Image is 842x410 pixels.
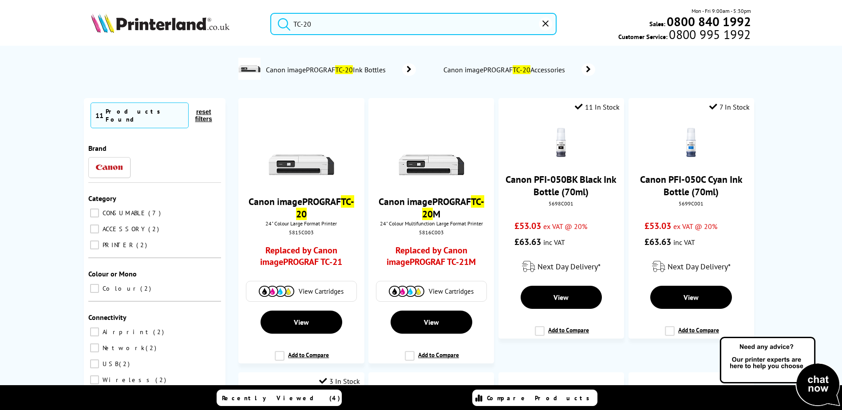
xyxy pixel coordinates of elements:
div: modal_delivery [503,254,620,279]
input: Network 2 [90,343,99,352]
span: 11 [95,111,103,120]
span: Sales: [649,20,665,28]
a: View [391,311,472,334]
input: ACCESSORY 2 [90,225,99,233]
mark: TC-20 [422,195,484,220]
img: canon-tc-20-front-small.jpg [268,114,335,180]
span: Category [88,194,116,203]
input: PRINTER 2 [90,240,99,249]
span: View [424,318,439,327]
a: Canon imagePROGRAFTC-20Ink Bottles [265,58,416,82]
label: Add to Compare [275,351,329,368]
a: Canon imagePROGRAFTC-20M [379,195,484,220]
a: View Cartridges [251,286,352,297]
label: Add to Compare [405,351,459,368]
input: Airprint 2 [90,327,99,336]
img: Printerland Logo [91,13,229,33]
img: canon-pfi-050-black-ink-small.png [546,127,577,158]
input: USB 2 [90,359,99,368]
mark: TC-20 [513,65,530,74]
span: 24" Colour Multifunction Large Format Printer [373,220,490,227]
span: View [294,318,309,327]
label: Add to Compare [665,326,719,343]
div: 11 In Stock [575,102,620,111]
span: 2 [148,225,161,233]
mark: TC-20 [296,195,354,220]
span: Compare Products [487,394,594,402]
span: 2 [146,344,158,352]
div: 3 In Stock [319,377,360,386]
input: CONSUMABLE 7 [90,209,99,217]
span: Brand [88,144,107,153]
span: Mon - Fri 9:00am - 5:30pm [692,7,751,15]
span: Connectivity [88,313,126,322]
img: canon-tc-20m-front-small2.jpg [398,114,465,180]
span: 7 [148,209,163,217]
a: Canon imagePROGRAFTC-20Accessories [443,63,595,76]
b: 0800 840 1992 [667,13,751,30]
a: View Cartridges [381,286,482,297]
a: View [261,311,342,334]
span: 2 [136,241,149,249]
div: 5698C001 [505,200,617,207]
img: Cartridges [259,286,294,297]
span: £53.03 [514,220,541,232]
a: Compare Products [472,390,597,406]
img: 5815C003-deptimage.jpg [238,58,261,80]
div: 5816C003 [375,229,487,236]
span: Network [100,344,145,352]
a: Canon PFI-050C Cyan Ink Bottle (70ml) [640,173,743,198]
a: View [521,286,602,309]
span: Canon imagePROGRAF Accessories [443,65,568,74]
img: canon-pfi-050-cyan-ink-small.png [676,127,707,158]
a: Canon imagePROGRAFTC-20 [249,195,354,220]
span: ACCESSORY [100,225,147,233]
span: PRINTER [100,241,135,249]
button: reset filters [189,108,219,123]
mark: TC-20 [335,65,353,74]
a: Printerland Logo [91,13,259,35]
span: Colour [100,284,139,292]
div: 5699C001 [635,200,747,207]
input: Wireless 2 [90,375,99,384]
span: View Cartridges [429,287,474,296]
span: 2 [153,328,166,336]
span: View Cartridges [299,287,344,296]
span: inc VAT [543,238,565,247]
a: 0800 840 1992 [665,17,751,26]
span: Recently Viewed (4) [222,394,340,402]
span: 2 [119,360,132,368]
img: Canon [96,165,123,170]
span: USB [100,360,118,368]
input: Colour 2 [90,284,99,293]
img: Cartridges [389,286,424,297]
div: 7 In Stock [709,102,750,111]
span: inc VAT [673,238,695,247]
span: 0800 995 1992 [668,30,751,39]
span: Colour or Mono [88,269,137,278]
a: Recently Viewed (4) [217,390,342,406]
span: £53.03 [644,220,671,232]
div: modal_delivery [633,254,750,279]
span: 2 [140,284,153,292]
span: ex VAT @ 20% [543,222,587,231]
div: 5815C003 [245,229,357,236]
span: Next Day Delivery* [668,261,731,272]
span: Wireless [100,376,154,384]
a: Replaced by Canon imagePROGRAF TC-21 [254,244,348,272]
span: View [553,293,569,302]
span: Airprint [100,328,152,336]
span: 24" Colour Large Format Printer [243,220,360,227]
span: Customer Service: [618,30,751,41]
label: Add to Compare [535,326,589,343]
img: Open Live Chat window [718,335,842,408]
span: £63.63 [514,236,541,248]
span: CONSUMABLE [100,209,147,217]
span: Canon imagePROGRAF Ink Bottles [265,65,389,74]
a: View [650,286,732,309]
span: 2 [155,376,168,384]
span: ex VAT @ 20% [673,222,717,231]
div: Products Found [106,107,184,123]
span: View [684,293,699,302]
a: Replaced by Canon imagePROGRAF TC-21M [384,244,478,272]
